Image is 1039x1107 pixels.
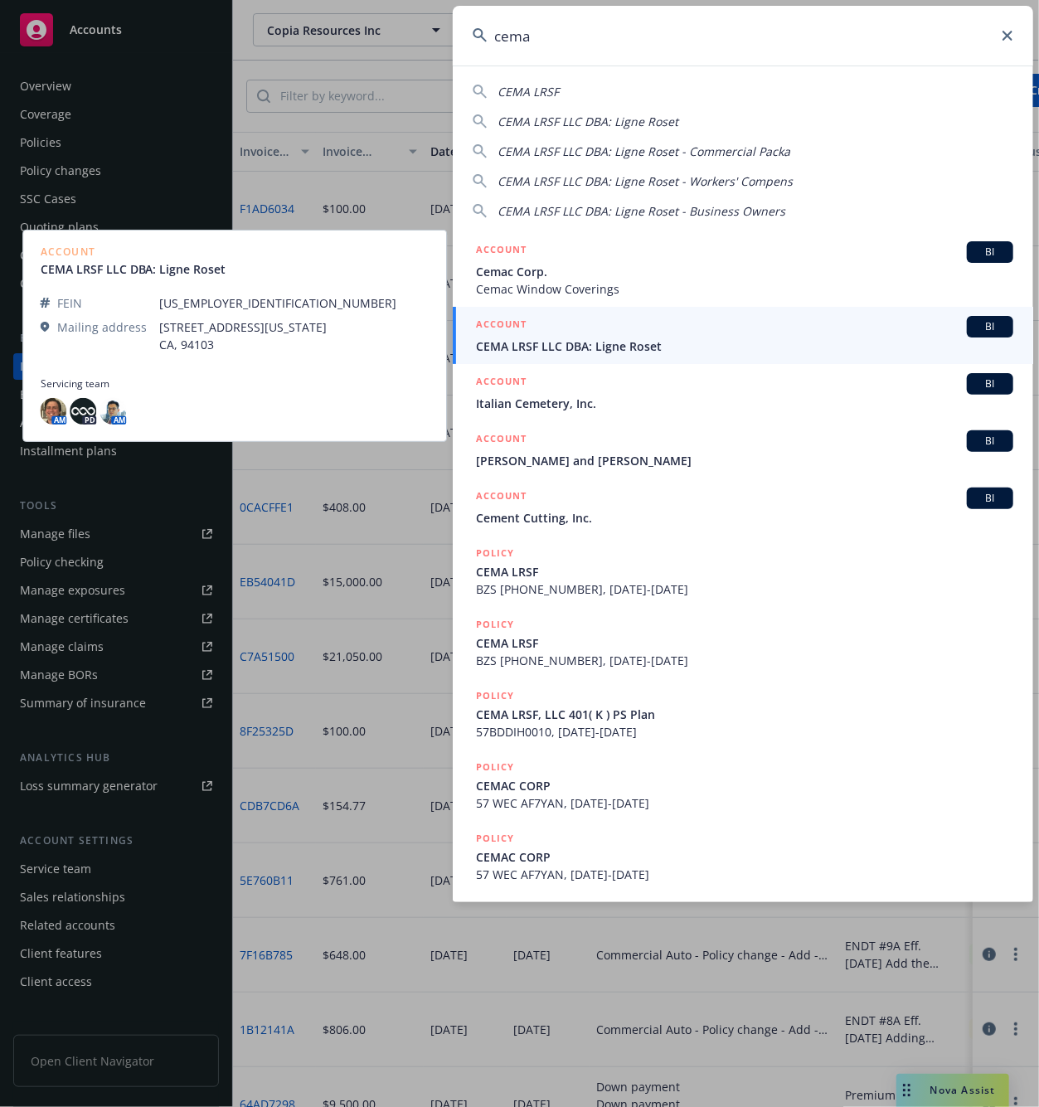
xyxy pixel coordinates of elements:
span: CEMA LRSF LLC DBA: Ligne Roset - Workers' Compens [498,173,793,189]
span: CEMAC CORP [476,777,1013,794]
span: CEMA LRSF [498,84,559,100]
h5: ACCOUNT [476,373,527,393]
span: CEMA LRSF [476,563,1013,580]
a: POLICYCEMAC CORP57 WEC AF7YAN, [DATE]-[DATE] [453,821,1033,892]
h5: POLICY [476,545,514,561]
span: CEMA LRSF [476,634,1013,652]
span: 57 WEC AF7YAN, [DATE]-[DATE] [476,866,1013,883]
h5: POLICY [476,687,514,704]
h5: ACCOUNT [476,241,527,261]
span: CEMA LRSF LLC DBA: Ligne Roset [498,114,678,129]
span: Cemac Corp. [476,263,1013,280]
a: ACCOUNTBI[PERSON_NAME] and [PERSON_NAME] [453,421,1033,478]
a: ACCOUNTBICement Cutting, Inc. [453,478,1033,536]
h5: POLICY [476,830,514,847]
span: BI [973,434,1007,449]
a: POLICYCEMA LRSFBZS [PHONE_NUMBER], [DATE]-[DATE] [453,607,1033,678]
h5: POLICY [476,616,514,633]
a: POLICYCEMA LRSFBZS [PHONE_NUMBER], [DATE]-[DATE] [453,536,1033,607]
span: CEMA LRSF LLC DBA: Ligne Roset - Business Owners [498,203,785,219]
span: 57BDDIH0010, [DATE]-[DATE] [476,723,1013,740]
h5: ACCOUNT [476,316,527,336]
span: [PERSON_NAME] and [PERSON_NAME] [476,452,1013,469]
span: CEMAC CORP [476,848,1013,866]
span: BI [973,319,1007,334]
a: ACCOUNTBICemac Corp.Cemac Window Coverings [453,232,1033,307]
a: POLICYCEMAC CORP57 WEC AF7YAN, [DATE]-[DATE] [453,750,1033,821]
span: BZS [PHONE_NUMBER], [DATE]-[DATE] [476,652,1013,669]
span: Cement Cutting, Inc. [476,509,1013,527]
span: CEMA LRSF, LLC 401( K ) PS Plan [476,706,1013,723]
span: CEMA LRSF LLC DBA: Ligne Roset - Commercial Packa [498,143,790,159]
span: BI [973,491,1007,506]
a: ACCOUNTBIItalian Cemetery, Inc. [453,364,1033,421]
h5: POLICY [476,759,514,775]
span: BI [973,376,1007,391]
a: ACCOUNTBICEMA LRSF LLC DBA: Ligne Roset [453,307,1033,364]
span: BI [973,245,1007,260]
span: Cemac Window Coverings [476,280,1013,298]
h5: ACCOUNT [476,430,527,450]
span: Italian Cemetery, Inc. [476,395,1013,412]
input: Search... [453,6,1033,66]
a: POLICYCEMA LRSF, LLC 401( K ) PS Plan57BDDIH0010, [DATE]-[DATE] [453,678,1033,750]
h5: ACCOUNT [476,488,527,507]
span: BZS [PHONE_NUMBER], [DATE]-[DATE] [476,580,1013,598]
span: CEMA LRSF LLC DBA: Ligne Roset [476,337,1013,355]
span: 57 WEC AF7YAN, [DATE]-[DATE] [476,794,1013,812]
